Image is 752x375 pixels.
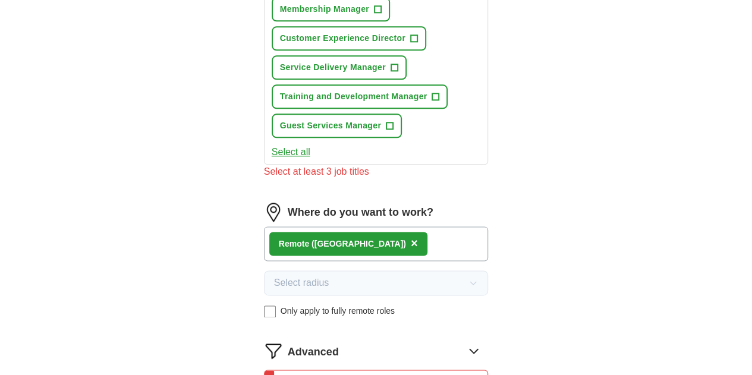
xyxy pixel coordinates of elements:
span: Service Delivery Manager [280,61,386,74]
span: Membership Manager [280,3,369,15]
span: Guest Services Manager [280,119,381,132]
span: Advanced [288,344,339,360]
label: Where do you want to work? [288,204,433,220]
span: Select radius [274,276,329,290]
button: Select all [272,145,310,159]
div: Select at least 3 job titles [264,165,489,179]
img: filter [264,341,283,360]
span: × [411,237,418,250]
button: Training and Development Manager [272,84,448,109]
div: Remote ([GEOGRAPHIC_DATA]) [279,238,406,250]
input: Only apply to fully remote roles [264,305,276,317]
span: Only apply to fully remote roles [281,305,395,317]
button: Customer Experience Director [272,26,426,51]
span: Training and Development Manager [280,90,427,103]
button: Select radius [264,270,489,295]
span: Customer Experience Director [280,32,405,45]
button: Guest Services Manager [272,114,402,138]
button: × [411,235,418,253]
img: location.png [264,203,283,222]
button: Service Delivery Manager [272,55,407,80]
